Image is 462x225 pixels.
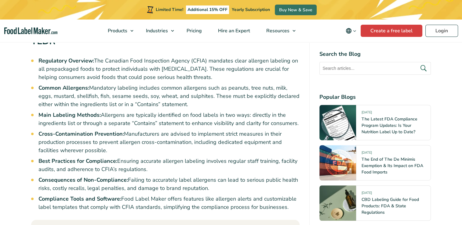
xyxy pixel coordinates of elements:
[38,176,128,184] strong: Consequences of Non-Compliance:
[361,156,423,175] a: The End of The De Minimis Exemption & Its Impact on FDA Food Imports
[138,20,177,42] a: Industries
[210,20,257,42] a: Hire an Expert
[232,7,270,12] span: Yearly Subscription
[361,110,372,117] span: [DATE]
[186,5,229,14] span: Additional 15% OFF
[106,27,128,34] span: Products
[38,111,300,127] li: Allergens are typically identified on food labels in two ways: directly in the ingredients list o...
[38,84,300,109] li: Mandatory labeling includes common allergens such as peanuts, tree nuts, milk, eggs, mustard, she...
[216,27,251,34] span: Hire an Expert
[179,20,209,42] a: Pricing
[38,84,89,91] strong: Common Allergens:
[38,195,300,211] li: Food Label Maker offers features like allergen alerts and customizable label templates that compl...
[38,57,94,64] strong: Regulatory Overview:
[31,35,56,48] strong: TLDR
[144,27,169,34] span: Industries
[38,157,300,173] li: Ensuring accurate allergen labeling involves regular staff training, facility audits, and adheren...
[38,57,300,81] li: The Canadian Food Inspection Agency (CFIA) mandates clear allergen labeling on all prepackaged fo...
[341,25,361,37] button: Change language
[361,116,417,135] a: The Latest FDA Compliance Program Updates: Is Your Nutrition Label Up to Date?
[319,50,431,58] h4: Search the Blog
[100,20,136,42] a: Products
[319,93,431,101] h4: Popular Blogs
[185,27,202,34] span: Pricing
[38,157,117,165] strong: Best Practices for Compliance:
[38,176,300,192] li: Failing to accurately label allergens can lead to serious public health risks, costly recalls, le...
[425,25,458,37] a: Login
[361,191,372,198] span: [DATE]
[361,197,419,215] a: CBD Labeling Guide for Food Products: FDA & State Regulations
[319,62,431,75] input: Search articles...
[156,7,183,12] span: Limited Time!
[361,25,422,37] a: Create a free label
[38,130,124,137] strong: Cross-Contamination Prevention:
[4,27,57,34] a: Food Label Maker homepage
[275,5,317,15] a: Buy Now & Save
[38,195,121,202] strong: Compliance Tools and Software:
[264,27,290,34] span: Resources
[38,111,101,119] strong: Main Labeling Methods:
[361,150,372,157] span: [DATE]
[38,130,300,155] li: Manufacturers are advised to implement strict measures in their production processes to prevent a...
[258,20,299,42] a: Resources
